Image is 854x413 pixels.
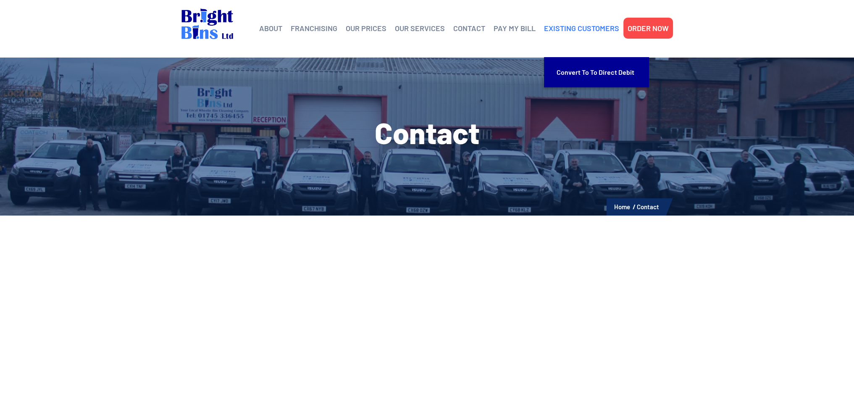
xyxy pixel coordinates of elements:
a: FRANCHISING [291,22,337,34]
a: ORDER NOW [628,22,669,34]
a: ABOUT [259,22,282,34]
a: PAY MY BILL [494,22,536,34]
a: Convert to To Direct Debit [557,61,636,83]
a: OUR SERVICES [395,22,445,34]
a: CONTACT [453,22,485,34]
li: Contact [637,201,659,212]
h1: Contact [181,118,673,147]
a: OUR PRICES [346,22,386,34]
a: EXISTING CUSTOMERS [544,22,619,34]
a: Home [614,203,630,210]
